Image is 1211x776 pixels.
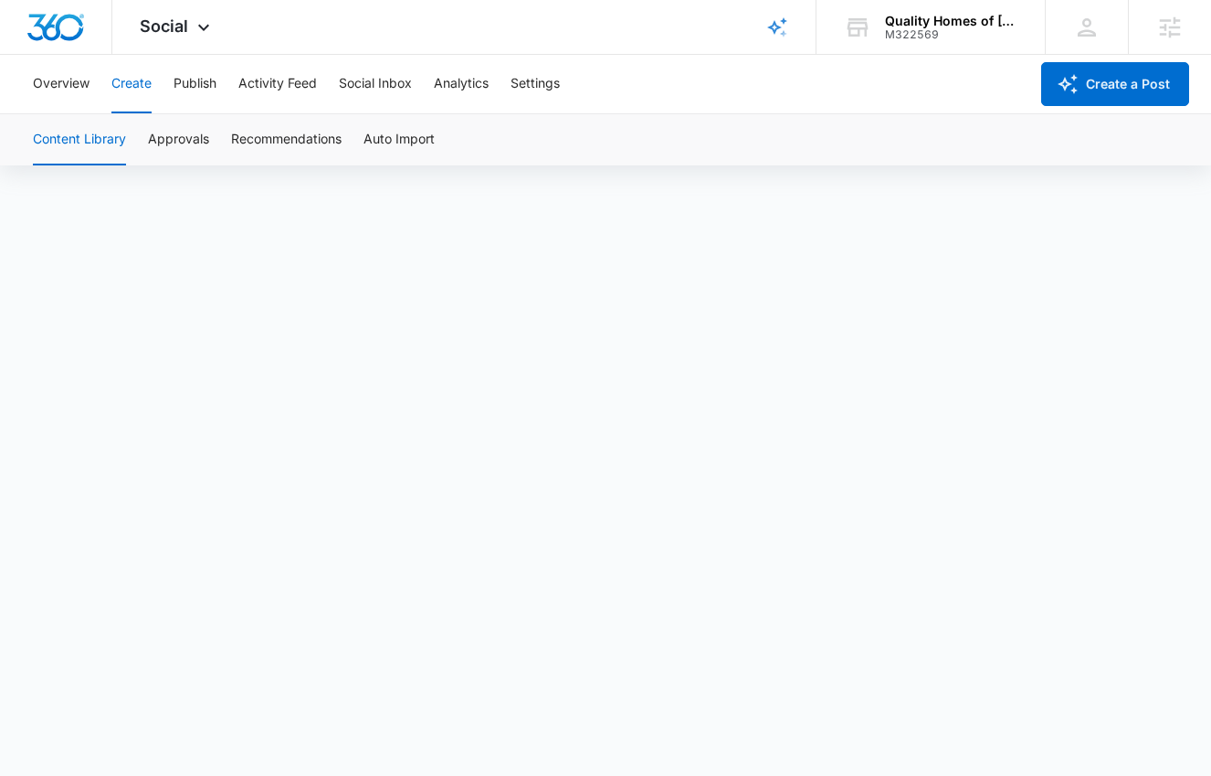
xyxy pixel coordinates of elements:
button: Social Inbox [339,55,412,113]
button: Analytics [434,55,489,113]
button: Recommendations [231,114,342,165]
button: Auto Import [363,114,435,165]
button: Create a Post [1041,62,1189,106]
button: Approvals [148,114,209,165]
span: Social [140,16,188,36]
button: Publish [174,55,216,113]
button: Settings [511,55,560,113]
div: account name [885,14,1018,28]
button: Overview [33,55,90,113]
button: Content Library [33,114,126,165]
div: account id [885,28,1018,41]
button: Create [111,55,152,113]
button: Activity Feed [238,55,317,113]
